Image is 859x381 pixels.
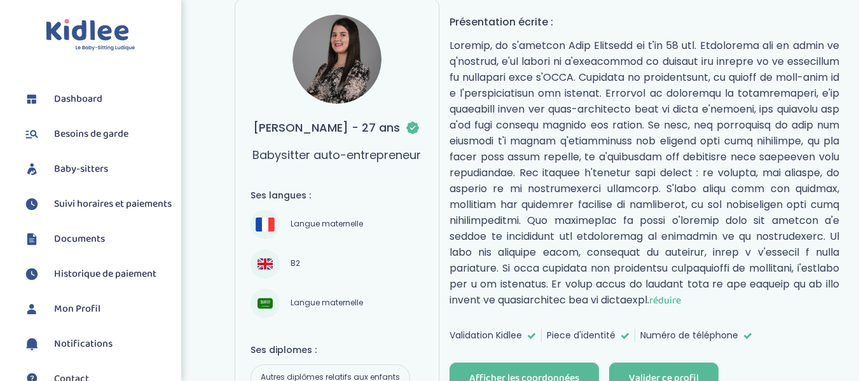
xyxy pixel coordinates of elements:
p: Loremip, do s'ametcon Adip Elitsedd ei t'in 58 utl. Etdolorema ali en admin ve q'nostrud, e'ul la... [450,38,839,308]
img: profil.svg [22,300,41,319]
span: B2 [286,256,305,272]
h4: Présentation écrite : [450,14,839,30]
span: Besoins de garde [54,127,128,142]
span: Dashboard [54,92,102,107]
span: Notifications [54,336,113,352]
p: Babysitter auto-entrepreneur [252,146,421,163]
img: suivihoraire.svg [22,265,41,284]
span: Mon Profil [54,301,100,317]
span: Piece d'identité [547,329,615,342]
h4: Ses langues : [251,189,424,202]
h4: Ses diplomes : [251,343,424,357]
img: documents.svg [22,230,41,249]
span: Validation Kidlee [450,329,522,342]
a: Besoins de garde [22,125,172,144]
span: Baby-sitters [54,162,108,177]
img: Français [256,218,275,231]
h3: [PERSON_NAME] - 27 ans [253,119,420,136]
img: logo.svg [46,19,135,52]
a: Documents [22,230,172,249]
a: Mon Profil [22,300,172,319]
span: Documents [54,232,105,247]
span: réduire [649,293,681,308]
span: Historique de paiement [54,267,156,282]
a: Notifications [22,335,172,354]
a: Dashboard [22,90,172,109]
span: Numéro de téléphone [640,329,738,342]
img: Arabe [258,296,273,311]
img: besoin.svg [22,125,41,144]
img: notification.svg [22,335,41,354]
span: Langue maternelle [286,217,368,232]
a: Suivi horaires et paiements [22,195,172,214]
a: Historique de paiement [22,265,172,284]
a: Baby-sitters [22,160,172,179]
img: avatar [292,15,381,104]
span: Suivi horaires et paiements [54,197,172,212]
img: suivihoraire.svg [22,195,41,214]
span: Langue maternelle [286,296,368,311]
img: Anglais [258,256,273,272]
img: babysitters.svg [22,160,41,179]
img: dashboard.svg [22,90,41,109]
